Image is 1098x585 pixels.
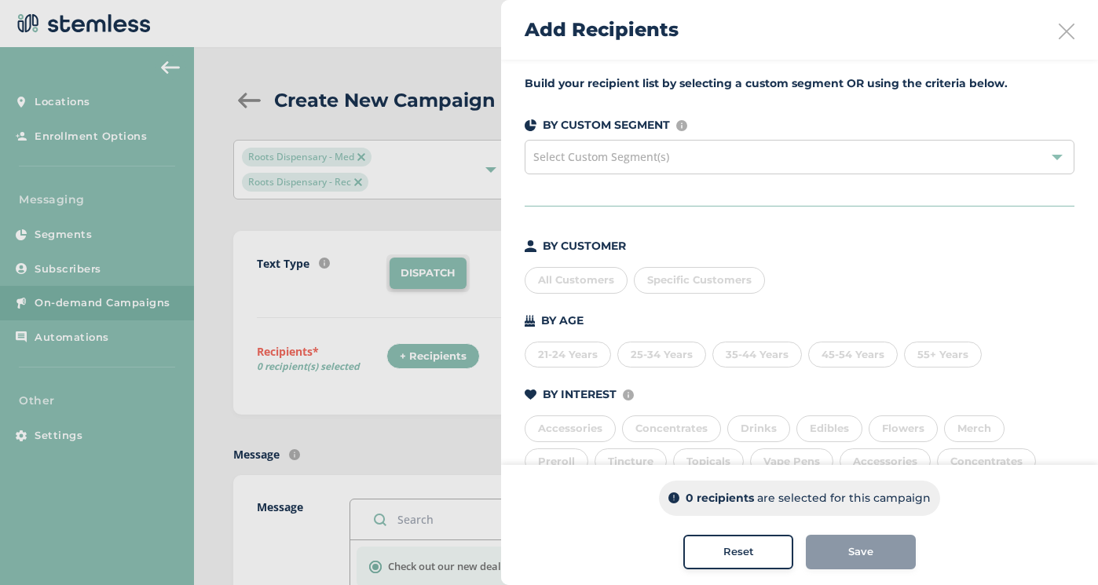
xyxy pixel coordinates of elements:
div: Preroll [525,448,588,475]
div: Flowers [869,415,938,442]
img: icon-info-236977d2.svg [676,120,687,131]
div: Concentrates [622,415,721,442]
img: icon-segments-dark-074adb27.svg [525,119,536,131]
div: Concentrates [937,448,1036,475]
label: Build your recipient list by selecting a custom segment OR using the criteria below. [525,75,1074,92]
img: icon-cake-93b2a7b5.svg [525,315,535,327]
div: Merch [944,415,1005,442]
span: Select Custom Segment(s) [533,149,669,164]
div: Vape Pens [750,448,833,475]
p: BY AGE [541,313,584,329]
p: BY CUSTOMER [543,238,626,254]
h2: Add Recipients [525,16,679,44]
div: All Customers [525,267,628,294]
p: BY INTEREST [543,386,617,403]
div: Topicals [673,448,744,475]
div: 55+ Years [904,342,982,368]
p: 0 recipients [686,490,754,506]
img: icon-info-236977d2.svg [623,389,634,400]
span: Reset [723,544,754,560]
p: BY CUSTOM SEGMENT [543,117,670,133]
div: 25-34 Years [617,342,706,368]
img: icon-person-dark-ced50e5f.svg [525,240,536,252]
p: are selected for this campaign [757,490,931,506]
div: 21-24 Years [525,342,611,368]
img: icon-heart-dark-29e6356f.svg [525,389,536,400]
div: Accessories [525,415,616,442]
img: icon-info-dark-48f6c5f3.svg [668,493,679,504]
div: Accessories [840,448,931,475]
div: 45-54 Years [808,342,898,368]
button: Reset [683,535,793,569]
div: Edibles [796,415,862,442]
div: Tincture [595,448,667,475]
div: Drinks [727,415,790,442]
span: Specific Customers [647,273,752,286]
iframe: Chat Widget [1019,510,1098,585]
div: 35-44 Years [712,342,802,368]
